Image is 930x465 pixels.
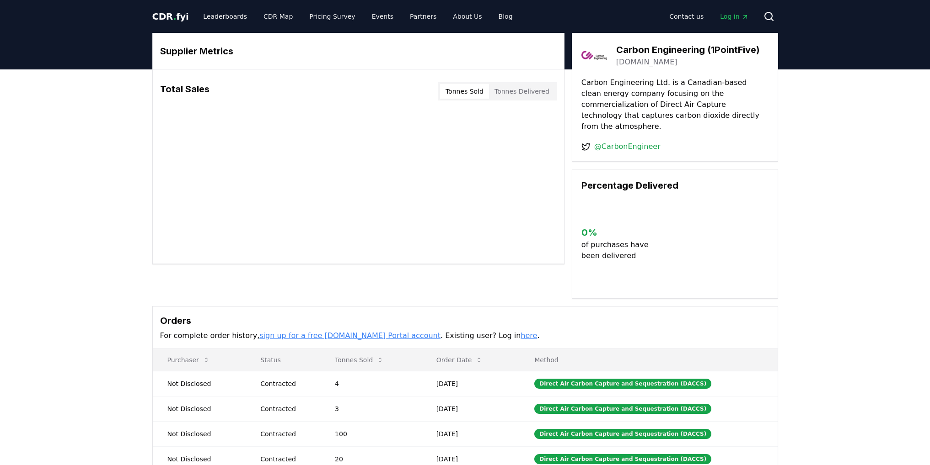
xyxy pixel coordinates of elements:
[160,314,770,328] h3: Orders
[581,77,769,132] p: Carbon Engineering Ltd. is a Canadian-based clean energy company focusing on the commercializatio...
[152,11,189,22] span: CDR fyi
[440,84,489,99] button: Tonnes Sold
[527,355,770,365] p: Method
[160,330,770,341] p: For complete order history, . Existing user? Log in .
[534,454,711,464] div: Direct Air Carbon Capture and Sequestration (DACCS)
[616,43,760,57] h3: Carbon Engineering (1PointFive)
[662,8,711,25] a: Contact us
[320,371,422,396] td: 4
[429,351,490,369] button: Order Date
[152,10,189,23] a: CDR.fyi
[160,82,210,100] h3: Total Sales
[196,8,520,25] nav: Main
[260,379,313,388] div: Contracted
[403,8,444,25] a: Partners
[581,226,656,239] h3: 0 %
[521,331,537,340] a: here
[260,454,313,464] div: Contracted
[328,351,391,369] button: Tonnes Sold
[713,8,756,25] a: Log in
[256,8,300,25] a: CDR Map
[534,379,711,389] div: Direct Air Carbon Capture and Sequestration (DACCS)
[581,42,607,68] img: Carbon Engineering (1PointFive)-logo
[320,421,422,446] td: 100
[720,12,748,21] span: Log in
[160,44,557,58] h3: Supplier Metrics
[173,11,176,22] span: .
[260,429,313,439] div: Contracted
[160,351,217,369] button: Purchaser
[196,8,254,25] a: Leaderboards
[320,396,422,421] td: 3
[422,396,520,421] td: [DATE]
[534,404,711,414] div: Direct Air Carbon Capture and Sequestration (DACCS)
[422,371,520,396] td: [DATE]
[153,396,246,421] td: Not Disclosed
[446,8,489,25] a: About Us
[534,429,711,439] div: Direct Air Carbon Capture and Sequestration (DACCS)
[365,8,401,25] a: Events
[422,421,520,446] td: [DATE]
[489,84,555,99] button: Tonnes Delivered
[302,8,362,25] a: Pricing Survey
[153,421,246,446] td: Not Disclosed
[253,355,313,365] p: Status
[616,57,677,68] a: [DOMAIN_NAME]
[662,8,756,25] nav: Main
[153,371,246,396] td: Not Disclosed
[491,8,520,25] a: Blog
[594,141,661,152] a: @CarbonEngineer
[260,404,313,413] div: Contracted
[581,179,769,192] h3: Percentage Delivered
[259,331,441,340] a: sign up for a free [DOMAIN_NAME] Portal account
[581,239,656,261] p: of purchases have been delivered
